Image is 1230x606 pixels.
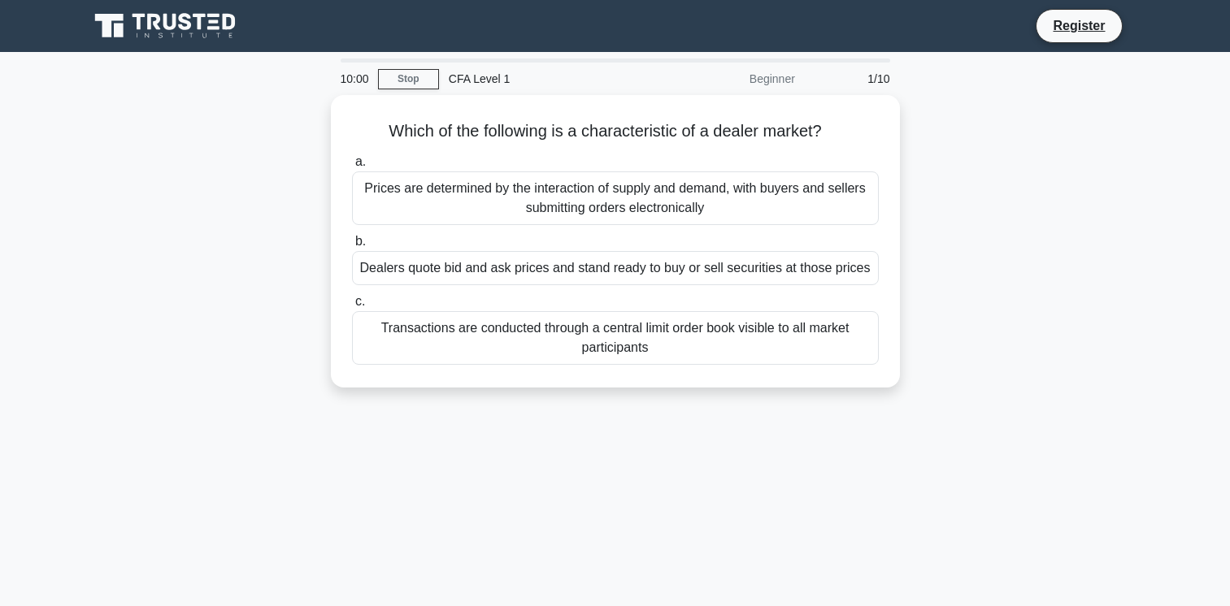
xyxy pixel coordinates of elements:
[805,63,900,95] div: 1/10
[663,63,805,95] div: Beginner
[1043,15,1115,36] a: Register
[352,251,879,285] div: Dealers quote bid and ask prices and stand ready to buy or sell securities at those prices
[352,171,879,225] div: Prices are determined by the interaction of supply and demand, with buyers and sellers submitting...
[355,154,366,168] span: a.
[350,121,880,142] h5: Which of the following is a characteristic of a dealer market?
[378,69,439,89] a: Stop
[439,63,663,95] div: CFA Level 1
[352,311,879,365] div: Transactions are conducted through a central limit order book visible to all market participants
[331,63,378,95] div: 10:00
[355,294,365,308] span: c.
[355,234,366,248] span: b.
